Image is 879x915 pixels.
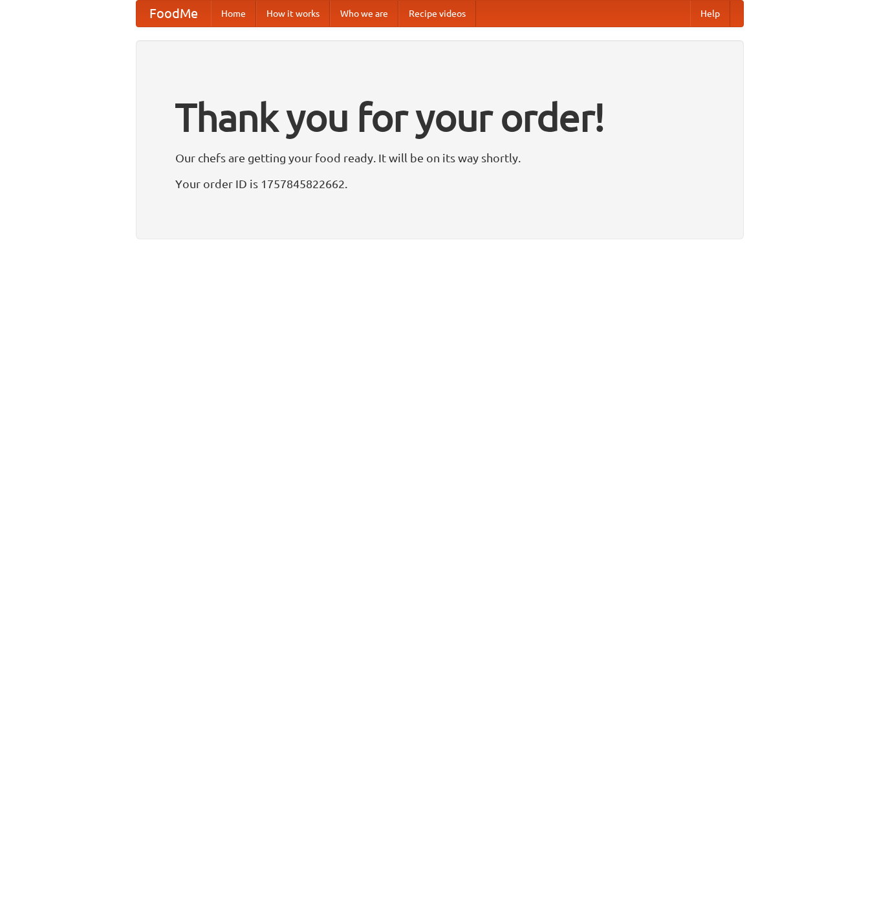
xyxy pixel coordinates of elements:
p: Your order ID is 1757845822662. [175,174,704,193]
a: Who we are [330,1,398,27]
a: Home [211,1,256,27]
a: Help [690,1,730,27]
p: Our chefs are getting your food ready. It will be on its way shortly. [175,148,704,167]
a: Recipe videos [398,1,476,27]
a: FoodMe [136,1,211,27]
a: How it works [256,1,330,27]
h1: Thank you for your order! [175,86,704,148]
